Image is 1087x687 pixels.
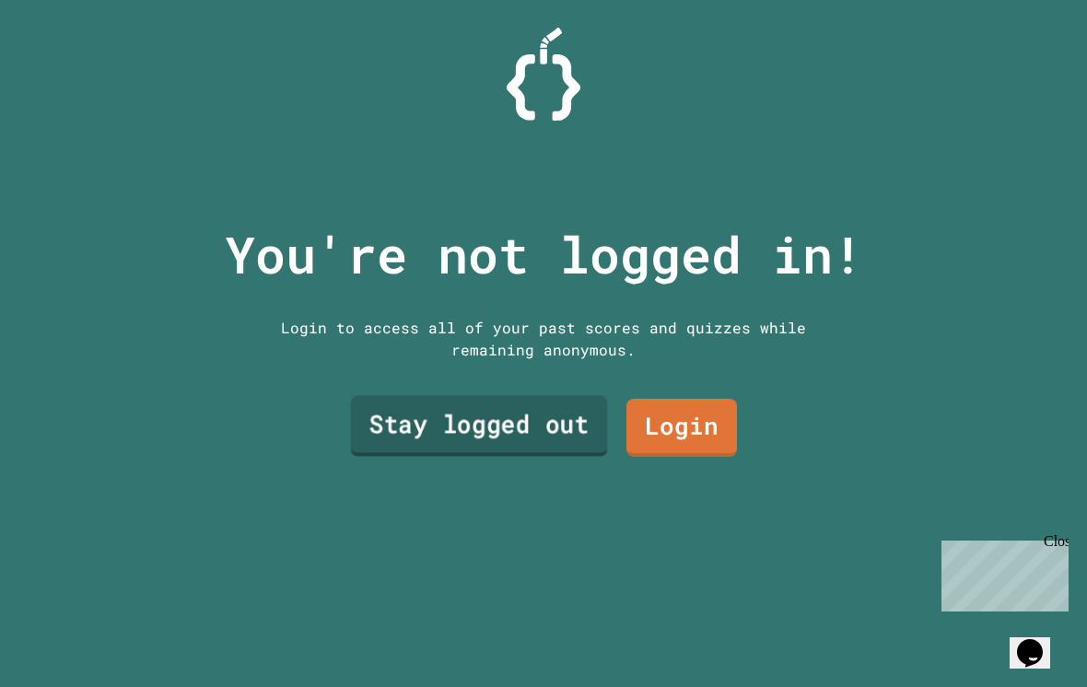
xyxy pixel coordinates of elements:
[626,399,737,457] a: Login
[1010,613,1069,669] iframe: chat widget
[351,395,608,456] a: Stay logged out
[7,7,127,117] div: Chat with us now!Close
[267,317,820,361] div: Login to access all of your past scores and quizzes while remaining anonymous.
[225,216,863,293] p: You're not logged in!
[507,28,580,121] img: Logo.svg
[934,533,1069,611] iframe: chat widget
